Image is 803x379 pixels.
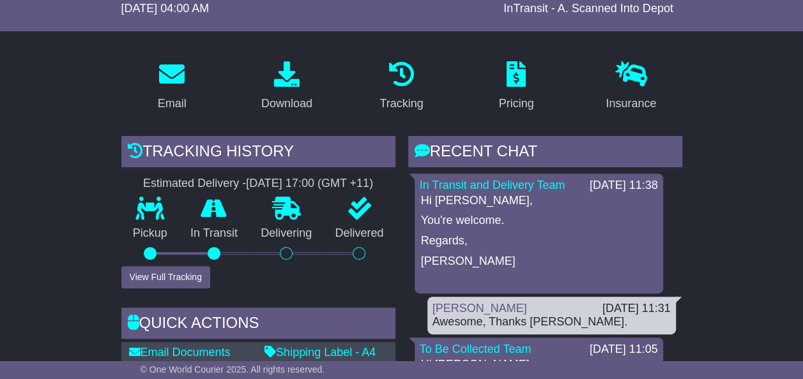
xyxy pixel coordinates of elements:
a: [PERSON_NAME] [432,302,527,315]
div: Tracking [379,95,423,112]
span: © One World Courier 2025. All rights reserved. [141,364,325,375]
p: In Transit [179,227,249,241]
p: [PERSON_NAME] [421,255,657,269]
a: To Be Collected Team [420,343,532,355]
div: [DATE] 17:00 (GMT +11) [246,177,373,191]
div: Quick Actions [121,308,395,342]
span: InTransit - A. Scanned Into Depot [503,2,673,15]
p: Regards, [421,234,657,248]
a: In Transit and Delivery Team [420,179,565,191]
div: Insurance [606,95,656,112]
div: [DATE] 11:05 [590,343,658,357]
a: Insurance [597,57,664,117]
p: You're welcome. [421,214,657,228]
a: Email [149,57,195,117]
div: Email [158,95,187,112]
button: View Full Tracking [121,266,210,288]
div: Estimated Delivery - [121,177,395,191]
a: Pricing [491,57,542,117]
a: Download [253,57,321,117]
div: RECENT CHAT [408,136,682,170]
p: Pickup [121,227,179,241]
a: Tracking [371,57,431,117]
p: Delivered [323,227,395,241]
div: Pricing [499,95,534,112]
span: [DATE] 04:00 AM [121,2,210,15]
div: [DATE] 11:38 [590,179,658,193]
div: Tracking history [121,136,395,170]
p: Delivering [249,227,323,241]
p: Hi [PERSON_NAME], [421,194,657,208]
div: [DATE] 11:31 [602,302,671,316]
div: Awesome, Thanks [PERSON_NAME]. [432,315,671,329]
a: Email Documents [129,346,231,359]
p: Hi [PERSON_NAME], [421,358,657,372]
div: Download [261,95,312,112]
a: Shipping Label - A4 printer [264,346,376,373]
